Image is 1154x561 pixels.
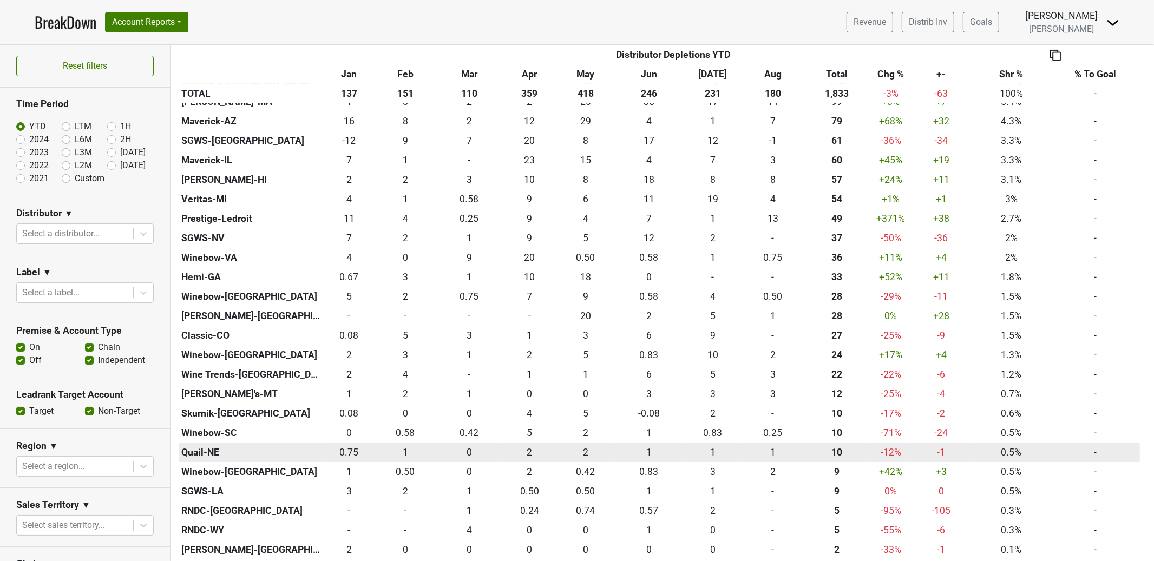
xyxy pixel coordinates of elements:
[685,231,740,245] div: 2
[325,250,373,265] div: 4
[685,153,740,167] div: 7
[685,173,740,187] div: 8
[615,150,683,170] td: 4.167
[29,354,42,367] label: Off
[503,189,556,209] td: 9.167
[685,212,740,226] div: 1
[683,64,743,84] th: Jul: activate to sort column ascending
[506,212,554,226] div: 9
[43,266,51,279] span: ▼
[683,84,743,103] th: 231
[438,173,500,187] div: 3
[618,173,680,187] div: 18
[325,212,373,226] div: 11
[1051,287,1140,306] td: -
[556,267,615,287] td: 18.082
[438,192,500,206] div: 0.58
[64,207,73,220] span: ▼
[323,228,375,248] td: 6.75
[883,88,899,99] span: -3%
[179,248,323,267] th: Winebow-VA
[1051,150,1140,170] td: -
[871,228,910,248] td: -50 %
[618,114,680,128] div: 4
[914,270,969,284] div: +11
[179,306,323,326] th: [PERSON_NAME]-[GEOGRAPHIC_DATA]
[29,341,40,354] label: On
[378,289,432,303] div: 2
[556,170,615,189] td: 7.58
[805,250,868,265] div: 36
[375,84,435,103] th: 151
[972,84,1051,103] td: 100%
[745,192,800,206] div: 4
[683,287,743,306] td: 4.25
[323,64,375,84] th: Jan: activate to sort column ascending
[179,64,323,84] th: &nbsp;: activate to sort column ascending
[803,84,871,103] th: 1,833
[503,287,556,306] td: 6.5
[179,228,323,248] th: SGWS-NV
[743,111,803,131] td: 7.25
[179,267,323,287] th: Hemi-GA
[685,192,740,206] div: 19
[914,289,969,303] div: -11
[743,64,803,84] th: Aug: activate to sort column ascending
[743,287,803,306] td: 0.5
[683,209,743,228] td: 1.42
[556,84,615,103] th: 418
[618,231,680,245] div: 12
[618,270,680,284] div: 0
[972,131,1051,150] td: 3.3%
[375,111,435,131] td: 8.416
[435,248,503,267] td: 8.833
[743,228,803,248] td: 0
[375,189,435,209] td: 1.249
[615,170,683,189] td: 17.83
[803,248,871,267] th: 36.002
[743,248,803,267] td: 0.75
[618,250,680,265] div: 0.58
[435,267,503,287] td: 1.25
[803,209,871,228] th: 48.640
[871,111,910,131] td: +68 %
[972,228,1051,248] td: 2%
[871,131,910,150] td: -36 %
[871,287,910,306] td: -29 %
[745,114,800,128] div: 7
[615,189,683,209] td: 10.749
[745,153,800,167] div: 3
[972,209,1051,228] td: 2.7%
[179,111,323,131] th: Maverick-AZ
[378,134,432,148] div: 9
[325,192,373,206] div: 4
[323,111,375,131] td: 15.667
[618,212,680,226] div: 7
[323,287,375,306] td: 4.75
[29,405,54,418] label: Target
[914,212,969,226] div: +38
[16,440,47,452] h3: Region
[375,45,972,64] th: Distributor Depletions YTD
[179,189,323,209] th: Veritas-MI
[1051,131,1140,150] td: -
[29,146,49,159] label: 2023
[325,270,373,284] div: 0.67
[503,64,556,84] th: Apr: activate to sort column ascending
[972,170,1051,189] td: 3.1%
[556,189,615,209] td: 5.917
[743,131,803,150] td: -1
[1051,64,1140,84] th: % To Goal: activate to sort column ascending
[375,170,435,189] td: 1.5
[75,133,92,146] label: L6M
[378,153,432,167] div: 1
[743,150,803,170] td: 2.5
[972,189,1051,209] td: 3%
[559,114,612,128] div: 29
[683,248,743,267] td: 1.418
[559,250,612,265] div: 0.50
[35,11,96,34] a: BreakDown
[556,248,615,267] td: 0.5
[75,172,104,185] label: Custom
[16,98,154,110] h3: Time Period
